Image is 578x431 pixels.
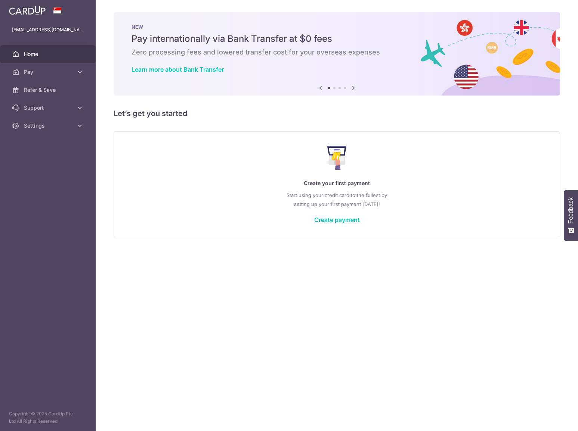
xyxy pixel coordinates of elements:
button: Feedback - Show survey [564,190,578,241]
span: Refer & Save [24,86,73,94]
span: Support [24,104,73,112]
p: Start using your credit card to the fullest by setting up your first payment [DATE]! [129,191,545,209]
span: Home [24,50,73,58]
img: Make Payment [327,146,346,170]
a: Create payment [314,216,360,224]
span: Settings [24,122,73,129]
p: [EMAIL_ADDRESS][DOMAIN_NAME] [12,26,84,34]
h5: Let’s get you started [114,107,560,119]
span: Pay [24,68,73,76]
span: Feedback [568,197,574,224]
p: NEW [132,24,542,30]
img: Bank transfer banner [114,12,560,96]
h5: Pay internationally via Bank Transfer at $0 fees [132,33,542,45]
img: CardUp [9,6,46,15]
a: Learn more about Bank Transfer [132,66,224,73]
h6: Zero processing fees and lowered transfer cost for your overseas expenses [132,48,542,57]
p: Create your first payment [129,179,545,188]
